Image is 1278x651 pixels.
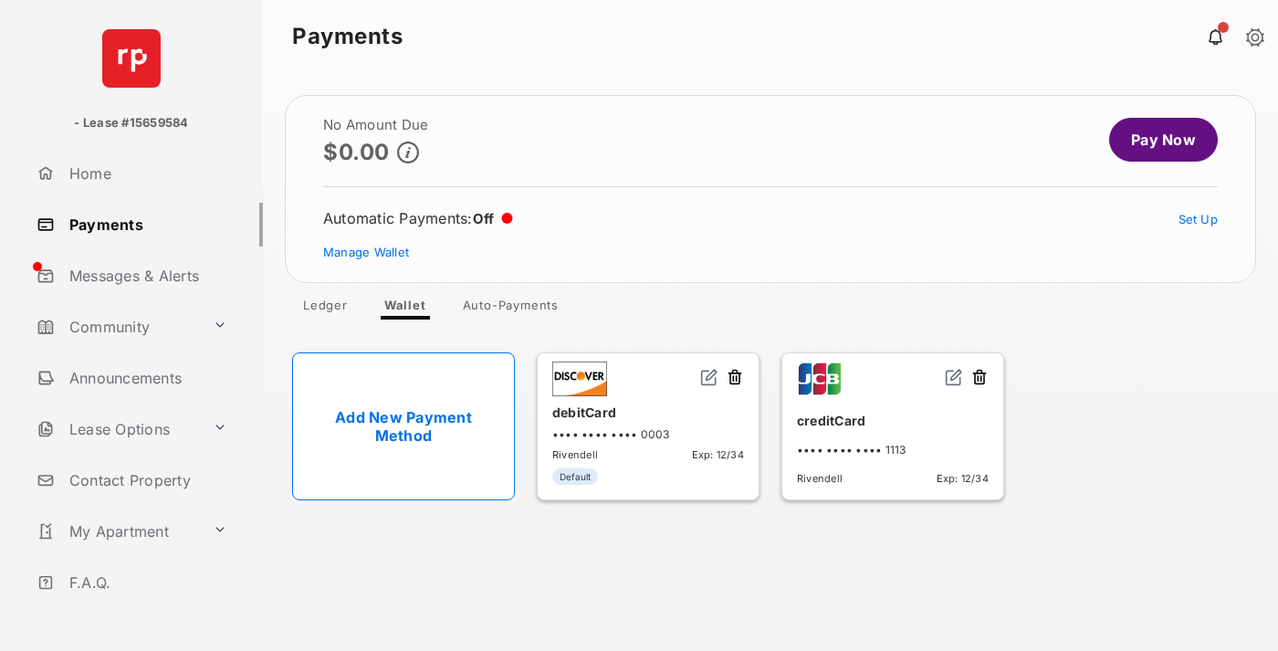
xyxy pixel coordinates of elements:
img: svg+xml;base64,PHN2ZyB4bWxucz0iaHR0cDovL3d3dy53My5vcmcvMjAwMC9zdmciIHdpZHRoPSI2NCIgaGVpZ2h0PSI2NC... [102,29,161,88]
p: $0.00 [323,140,390,164]
div: Automatic Payments : [323,209,513,227]
a: Lease Options [29,407,205,451]
span: Rivendell [797,472,843,485]
div: debitCard [552,397,744,427]
p: - Lease #15659584 [74,114,188,132]
a: Auto-Payments [448,298,573,320]
a: Manage Wallet [323,245,409,259]
a: Messages & Alerts [29,254,263,298]
strong: Payments [292,26,403,47]
img: svg+xml;base64,PHN2ZyB2aWV3Qm94PSIwIDAgMjQgMjQiIHdpZHRoPSIxNiIgaGVpZ2h0PSIxNiIgZmlsbD0ibm9uZSIgeG... [700,368,718,386]
a: Ledger [288,298,362,320]
h2: No Amount Due [323,118,428,132]
span: Off [473,210,495,227]
a: My Apartment [29,509,205,553]
a: F.A.Q. [29,561,263,604]
span: Exp: 12/34 [937,472,989,485]
img: svg+xml;base64,PHN2ZyB2aWV3Qm94PSIwIDAgMjQgMjQiIHdpZHRoPSIxNiIgaGVpZ2h0PSIxNiIgZmlsbD0ibm9uZSIgeG... [945,368,963,386]
span: Rivendell [552,448,598,461]
a: Set Up [1178,212,1219,226]
a: Payments [29,203,263,247]
div: creditCard [797,405,989,436]
div: •••• •••• •••• 1113 [797,443,989,457]
a: Announcements [29,356,263,400]
a: Wallet [370,298,441,320]
a: Community [29,305,205,349]
a: Contact Property [29,458,263,502]
span: Exp: 12/34 [692,448,744,461]
div: •••• •••• •••• 0003 [552,427,744,441]
a: Home [29,152,263,195]
a: Add New Payment Method [292,352,515,500]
